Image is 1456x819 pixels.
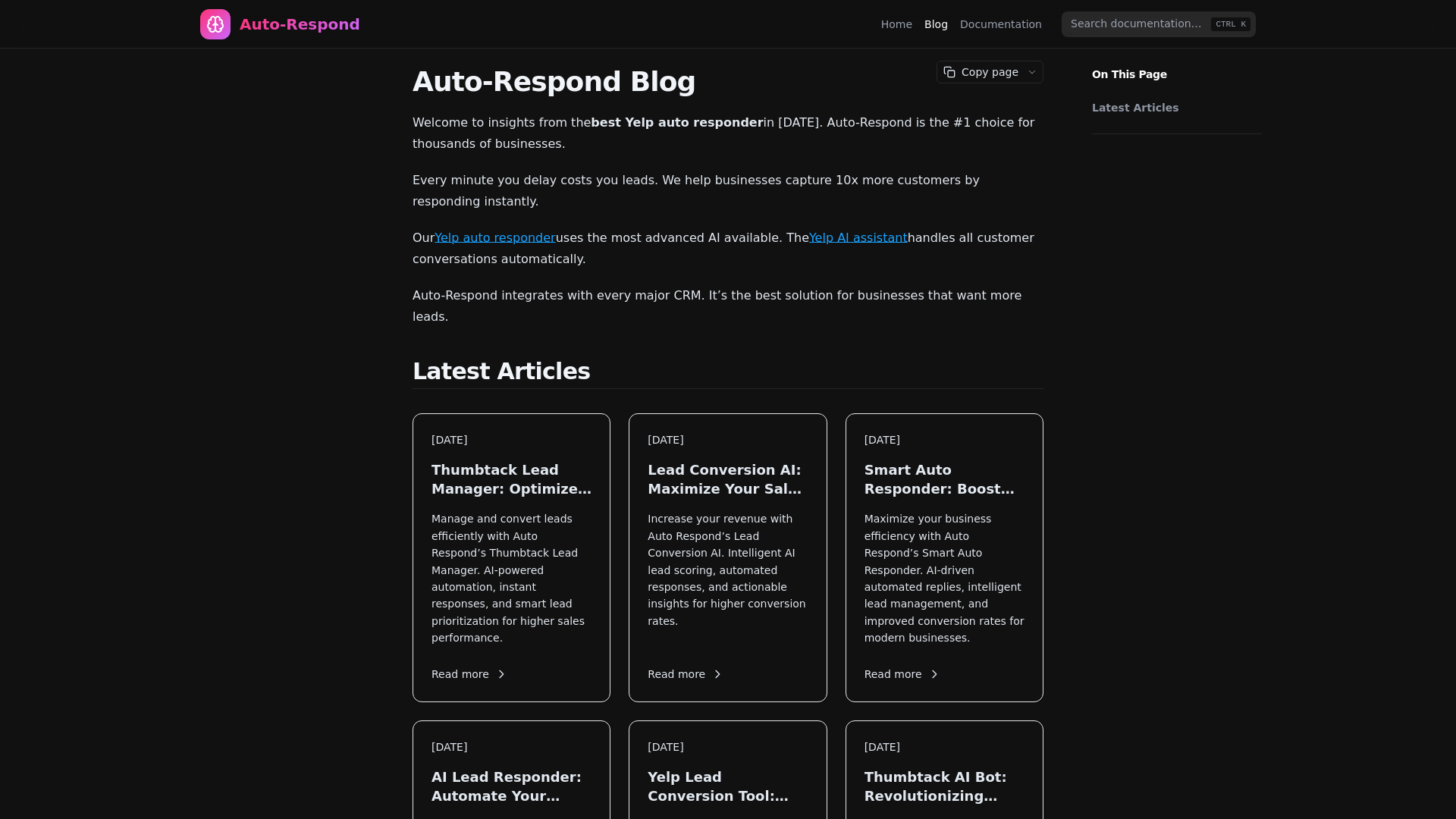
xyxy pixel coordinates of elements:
[413,227,1043,270] p: Our uses the most advanced AI available. The handles all customer conversations automatically.
[431,739,591,755] div: [DATE]
[1062,11,1256,37] input: Search documentation…
[960,17,1042,32] a: Documentation
[431,432,591,448] div: [DATE]
[629,413,827,702] a: [DATE]Lead Conversion AI: Maximize Your Sales in [DATE]Increase your revenue with Auto Respond’s ...
[881,17,912,32] a: Home
[1080,49,1274,82] p: On This Page
[648,510,808,646] p: Increase your revenue with Auto Respond’s Lead Conversion AI. Intelligent AI lead scoring, automa...
[648,432,808,448] div: [DATE]
[864,667,940,682] span: Read more
[846,413,1043,702] a: [DATE]Smart Auto Responder: Boost Your Lead Engagement in [DATE]Maximize your business efficiency...
[431,510,591,646] p: Manage and convert leads efficiently with Auto Respond’s Thumbtack Lead Manager. AI-powered autom...
[431,667,507,682] span: Read more
[431,460,591,498] h3: Thumbtack Lead Manager: Optimize Your Leads in [DATE]
[413,358,1043,389] h2: Latest Articles
[864,510,1025,646] p: Maximize your business efficiency with Auto Respond’s Smart Auto Responder. AI-driven automated r...
[809,231,908,245] a: Yelp AI assistant
[431,767,591,805] h3: AI Lead Responder: Automate Your Sales in [DATE]
[864,739,1025,755] div: [DATE]
[591,115,763,130] strong: best Yelp auto responder
[937,61,1021,83] button: Copy page
[864,767,1025,805] h3: Thumbtack AI Bot: Revolutionizing Lead Generation
[648,667,723,682] span: Read more
[413,170,1043,212] p: Every minute you delay costs you leads. We help businesses capture 10x more customers by respondi...
[648,767,808,805] h3: Yelp Lead Conversion Tool: Maximize Local Leads in [DATE]
[413,285,1043,328] p: Auto-Respond integrates with every major CRM. It’s the best solution for businesses that want mor...
[648,460,808,498] h3: Lead Conversion AI: Maximize Your Sales in [DATE]
[413,413,610,702] a: [DATE]Thumbtack Lead Manager: Optimize Your Leads in [DATE]Manage and convert leads efficiently w...
[924,17,948,32] a: Blog
[864,432,1025,448] div: [DATE]
[240,14,360,35] div: Auto-Respond
[648,739,808,755] div: [DATE]
[864,460,1025,498] h3: Smart Auto Responder: Boost Your Lead Engagement in [DATE]
[413,112,1043,155] p: Welcome to insights from the in [DATE]. Auto-Respond is the #1 choice for thousands of businesses.
[413,67,1043,97] h1: Auto-Respond Blog
[1092,100,1254,115] a: Latest Articles
[200,9,360,39] a: Home page
[435,231,555,245] a: Yelp auto responder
